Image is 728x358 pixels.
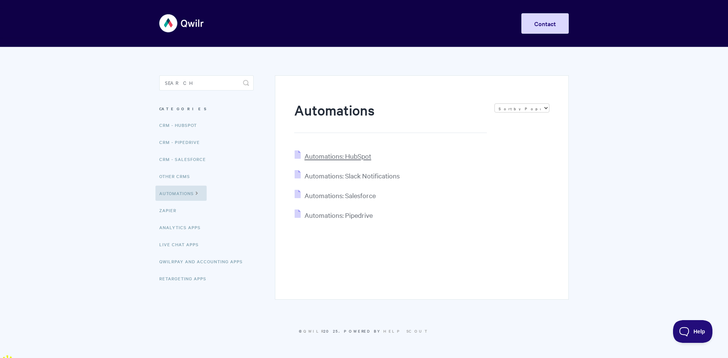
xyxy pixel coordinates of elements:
span: Automations: HubSpot [304,152,371,160]
a: Analytics Apps [159,220,206,235]
a: Help Scout [383,328,429,334]
a: CRM - Pipedrive [159,134,206,150]
a: CRM - HubSpot [159,117,202,133]
a: Qwilr [303,328,323,334]
a: Other CRMs [159,169,196,184]
a: Automations: Slack Notifications [295,171,400,180]
span: Automations: Slack Notifications [304,171,400,180]
a: Live Chat Apps [159,237,204,252]
select: Page reloads on selection [494,103,549,113]
span: Powered by [344,328,429,334]
a: CRM - Salesforce [159,152,212,167]
a: Retargeting Apps [159,271,212,286]
h1: Automations [294,100,487,133]
a: Automations: HubSpot [295,152,371,160]
a: Automations: Salesforce [295,191,376,200]
a: QwilrPay and Accounting Apps [159,254,248,269]
img: Qwilr Help Center [159,9,204,38]
a: Automations: Pipedrive [295,211,373,219]
span: Automations: Pipedrive [304,211,373,219]
input: Search [159,75,254,91]
a: Contact [521,13,569,34]
a: Automations [155,186,207,201]
h3: Categories [159,102,254,116]
a: Zapier [159,203,182,218]
p: © 2025. [159,328,569,335]
span: Automations: Salesforce [304,191,376,200]
iframe: Toggle Customer Support [673,320,713,343]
